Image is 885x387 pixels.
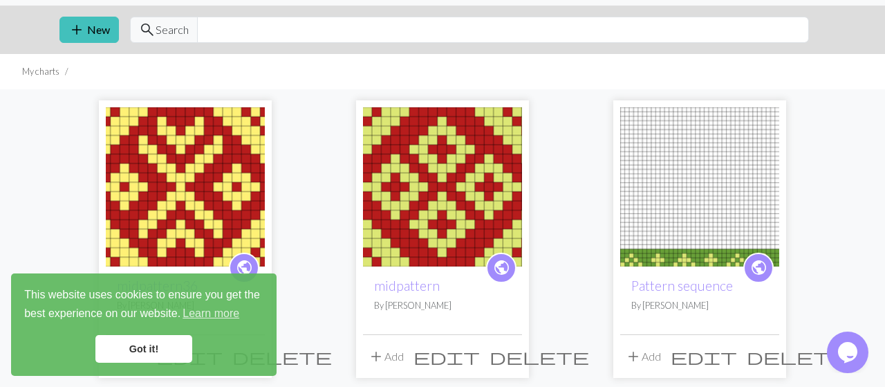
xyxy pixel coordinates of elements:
span: Search [156,21,189,38]
a: dismiss cookie message [95,335,192,363]
a: midpattern [374,278,440,294]
a: learn more about cookies [180,303,241,324]
span: public [750,257,767,278]
a: midpattern [363,179,522,192]
p: By [PERSON_NAME] [374,299,511,312]
span: add [625,347,642,366]
li: My charts [22,65,59,78]
span: search [139,20,156,39]
i: public [493,254,510,282]
span: edit [671,347,737,366]
button: Delete [227,343,337,370]
i: public [750,254,767,282]
div: cookieconsent [11,273,277,376]
a: public [229,253,259,283]
img: midpattern [363,107,522,267]
i: public [236,254,253,282]
a: Pattern sequence [620,179,779,192]
i: Edit [413,348,480,365]
span: add [68,20,85,39]
img: Pattern sequence [620,107,779,267]
a: midpattern36 [106,179,265,192]
button: Add [620,343,666,370]
span: delete [747,347,846,366]
a: Pattern sequence [631,278,733,294]
span: public [236,257,253,278]
span: delete [490,347,589,366]
button: Add [363,343,409,370]
button: Delete [742,343,851,370]
span: edit [413,347,480,366]
a: public [743,253,774,283]
iframe: chat widget [827,332,871,373]
span: This website uses cookies to ensure you get the best experience on our website. [24,287,263,324]
a: public [486,253,516,283]
i: Edit [671,348,737,365]
button: New [59,17,119,43]
span: delete [232,347,332,366]
button: Edit [666,343,742,370]
span: public [493,257,510,278]
span: add [368,347,384,366]
button: Delete [485,343,594,370]
img: midpattern36 [106,107,265,267]
p: By [PERSON_NAME] [631,299,768,312]
button: Edit [409,343,485,370]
